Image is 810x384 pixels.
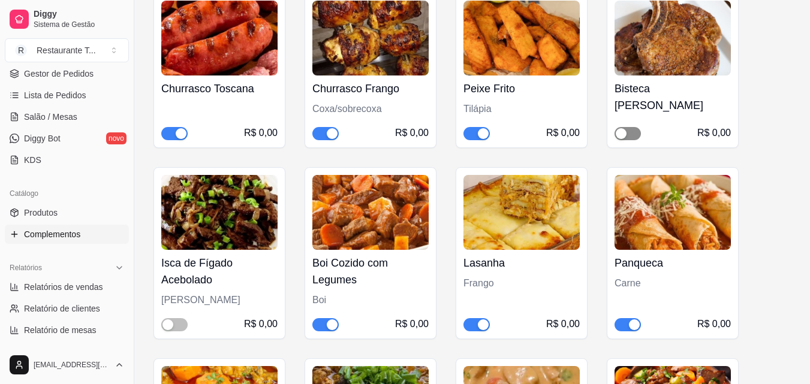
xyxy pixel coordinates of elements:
span: Relatórios [10,263,42,273]
img: product-image [312,175,429,250]
img: product-image [615,175,731,250]
h4: Panqueca [615,255,731,271]
div: Restaurante T ... [37,44,96,56]
div: Boi [312,293,429,307]
div: R$ 0,00 [244,126,278,140]
span: Relatório de clientes [24,303,100,315]
div: R$ 0,00 [546,317,580,331]
span: Diggy [34,9,124,20]
a: Relatório de mesas [5,320,129,340]
img: product-image [161,175,278,250]
img: product-image [463,175,580,250]
a: Diggy Botnovo [5,129,129,148]
div: Coxa/sobrecoxa [312,102,429,116]
img: product-image [161,1,278,75]
span: KDS [24,154,41,166]
span: [EMAIL_ADDRESS][DOMAIN_NAME] [34,360,110,370]
div: [PERSON_NAME] [161,293,278,307]
span: Complementos [24,228,80,240]
a: DiggySistema de Gestão [5,5,129,34]
h4: Isca de Fígado Acebolado [161,255,278,288]
a: Relatórios de vendas [5,277,129,297]
h4: Lasanha [463,255,580,271]
span: R [15,44,27,56]
span: Diggy Bot [24,132,61,144]
a: Lista de Pedidos [5,86,129,105]
div: R$ 0,00 [697,126,731,140]
h4: Boi Cozido com Legumes [312,255,429,288]
h4: Bisteca [PERSON_NAME] [615,80,731,114]
span: Salão / Mesas [24,111,77,123]
img: product-image [615,1,731,75]
a: KDS [5,150,129,170]
div: R$ 0,00 [546,126,580,140]
span: Lista de Pedidos [24,89,86,101]
h4: Churrasco Frango [312,80,429,97]
a: Complementos [5,225,129,244]
a: Gestor de Pedidos [5,64,129,83]
div: R$ 0,00 [244,317,278,331]
div: R$ 0,00 [395,126,429,140]
button: [EMAIL_ADDRESS][DOMAIN_NAME] [5,350,129,379]
div: Catálogo [5,184,129,203]
img: product-image [463,1,580,75]
button: Select a team [5,38,129,62]
a: Relatório de clientes [5,299,129,318]
a: Salão / Mesas [5,107,129,126]
h4: Peixe Frito [463,80,580,97]
a: Relatório de fidelidadenovo [5,342,129,361]
a: Produtos [5,203,129,222]
div: Tilápia [463,102,580,116]
span: Gestor de Pedidos [24,68,94,80]
div: R$ 0,00 [697,317,731,331]
img: product-image [312,1,429,75]
h4: Churrasco Toscana [161,80,278,97]
div: R$ 0,00 [395,317,429,331]
span: Relatório de mesas [24,324,97,336]
span: Produtos [24,207,58,219]
span: Sistema de Gestão [34,20,124,29]
div: Frango [463,276,580,291]
span: Relatórios de vendas [24,281,103,293]
div: Carne [615,276,731,291]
